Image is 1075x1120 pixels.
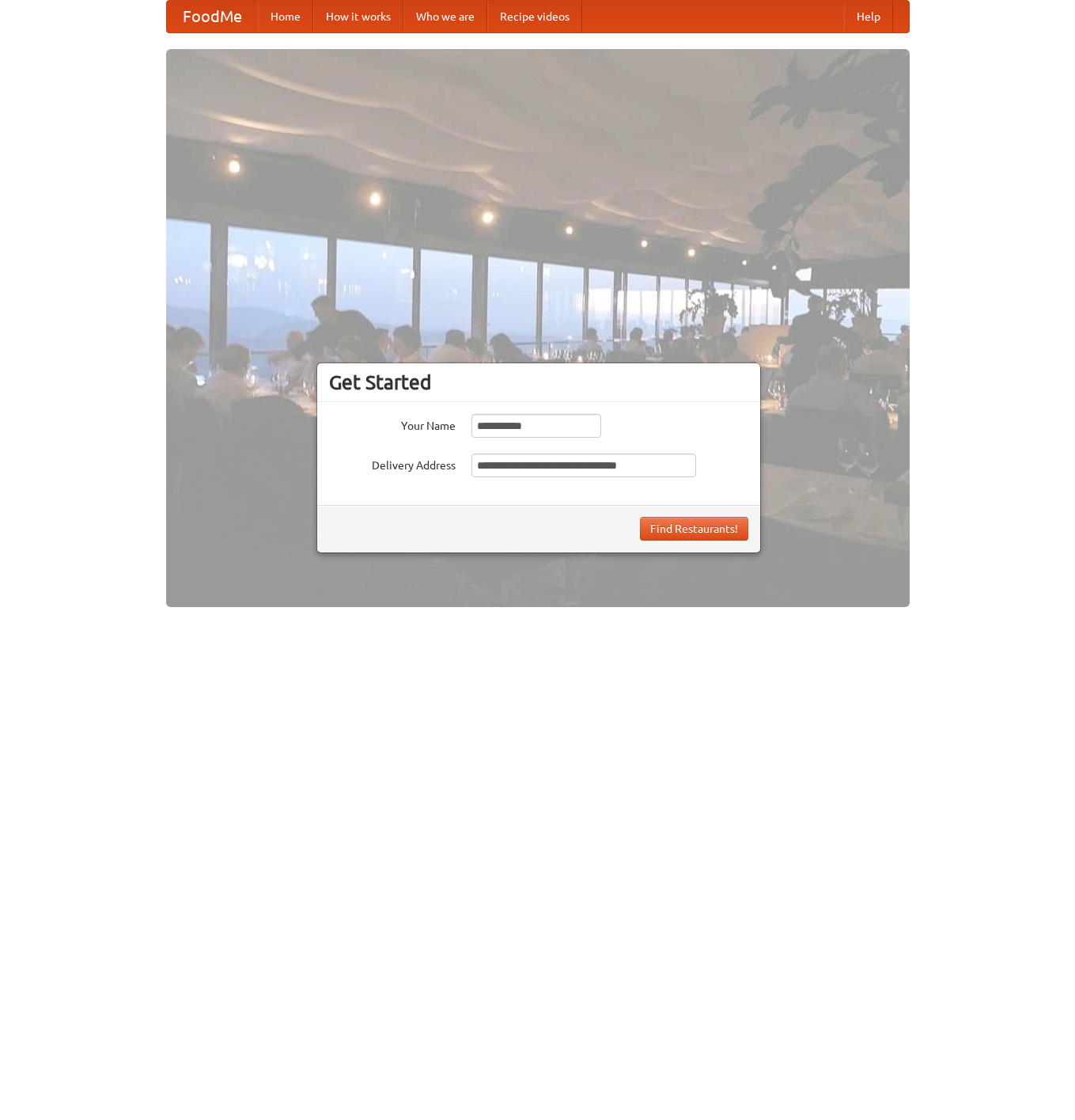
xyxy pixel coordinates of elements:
a: Recipe videos [487,1,582,32]
button: Find Restaurants! [640,517,748,541]
h3: Get Started [329,370,748,394]
a: How it works [313,1,403,32]
a: Who we are [403,1,487,32]
a: FoodMe [167,1,258,32]
a: Home [258,1,313,32]
label: Your Name [329,414,456,434]
a: Help [844,1,893,32]
label: Delivery Address [329,454,456,473]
